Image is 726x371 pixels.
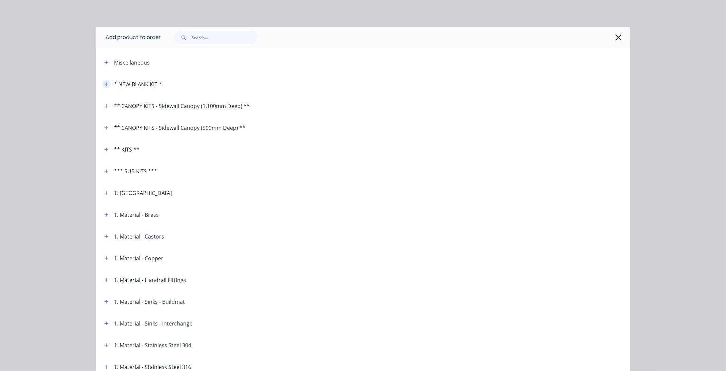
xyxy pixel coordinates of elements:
[114,233,164,241] div: 1. Material - Castors
[114,298,185,306] div: 1. Material - Sinks - Buildmat
[114,189,172,197] div: 1. [GEOGRAPHIC_DATA]
[96,27,161,48] div: Add product to order
[114,102,250,110] div: ** CANOPY KITS - Sidewall Canopy (1,100mm Deep) **
[114,80,162,88] div: * NEW BLANK KIT *
[114,319,193,328] div: 1. Material - Sinks - Interchange
[114,211,159,219] div: 1. Material - Brass
[114,254,163,262] div: 1. Material - Copper
[114,124,245,132] div: ** CANOPY KITS - Sidewall Canopy (900mm Deep) **
[114,59,150,67] div: Miscellaneous
[192,31,258,44] input: Search...
[114,363,191,371] div: 1. Material - Stainless Steel 316
[114,276,186,284] div: 1. Material - Handrail Fittings
[114,341,191,349] div: 1. Material - Stainless Steel 304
